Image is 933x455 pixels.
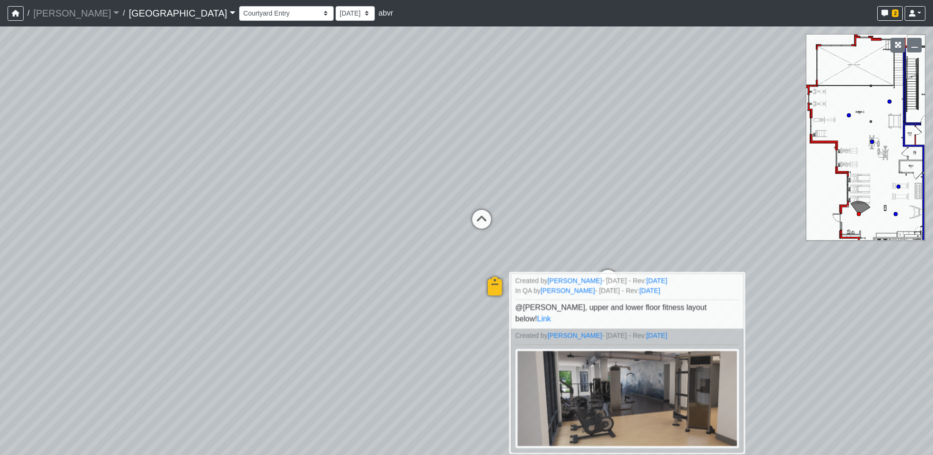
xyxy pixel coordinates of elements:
span: @[PERSON_NAME], upper and lower floor fitness layout below! [515,303,708,323]
small: In QA by - [DATE] - Rev: [515,286,739,296]
iframe: Ybug feedback widget [7,436,63,455]
span: / [119,4,129,23]
a: [PERSON_NAME] [33,4,119,23]
small: Created by - [DATE] - Rev: [515,331,739,341]
a: [PERSON_NAME] [547,277,602,284]
a: Link [537,315,551,323]
img: ueysobRSGGvQcDpC4FUqde.png [515,349,739,448]
span: 2 [892,9,898,17]
a: [PERSON_NAME] [541,287,595,294]
button: 2 [877,6,903,21]
a: [DATE] [646,332,667,339]
small: Created by - [DATE] - Rev: [515,276,739,286]
span: abvr [379,9,393,17]
a: [DATE] [639,287,660,294]
a: [GEOGRAPHIC_DATA] [129,4,235,23]
a: [DATE] [646,277,667,284]
a: [PERSON_NAME] [547,332,602,339]
span: / [24,4,33,23]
